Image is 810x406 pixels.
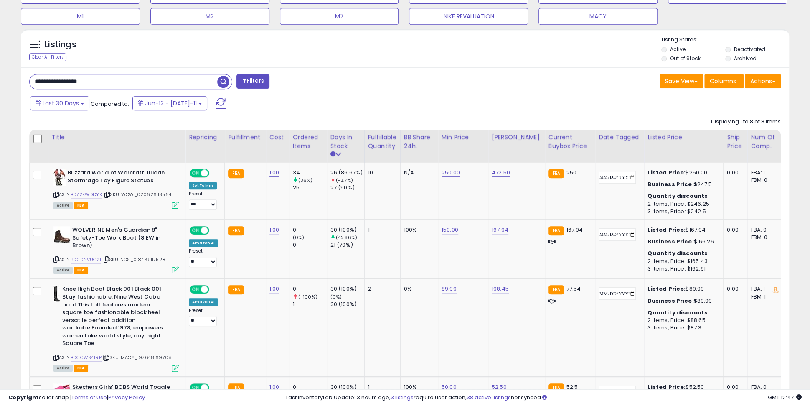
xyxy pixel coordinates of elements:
[368,226,394,234] div: 1
[71,393,107,401] a: Terms of Use
[43,99,79,107] span: Last 30 Days
[228,285,244,294] small: FBA
[538,8,658,25] button: MACY
[189,239,218,247] div: Amazon AI
[670,46,686,53] label: Active
[91,100,129,108] span: Compared to:
[53,365,73,372] span: All listings currently available for purchase on Amazon
[293,301,327,308] div: 1
[189,308,218,327] div: Preset:
[269,285,279,293] a: 1.00
[103,191,171,198] span: | SKU: WOW_020626113564
[189,133,221,142] div: Repricing
[53,169,179,208] div: ASIN:
[108,393,145,401] a: Privacy Policy
[727,285,741,293] div: 0.00
[293,285,327,293] div: 0
[548,226,564,235] small: FBA
[208,286,221,293] span: OFF
[647,309,708,317] b: Quantity discounts
[330,226,364,234] div: 30 (100%)
[336,234,357,241] small: (42.86%)
[145,99,197,107] span: Jun-12 - [DATE]-11
[442,285,457,293] a: 89.99
[208,227,221,234] span: OFF
[71,191,102,198] a: B072KWDDYK
[599,133,640,142] div: Date Tagged
[298,294,317,300] small: (-100%)
[8,394,145,402] div: seller snap | |
[293,226,327,234] div: 0
[404,133,434,151] div: BB Share 24h.
[647,192,708,200] b: Quantity discounts
[280,8,399,25] button: M7
[53,169,66,186] img: 5157Iw1VW0L._SL40_.jpg
[566,285,581,293] span: 77.54
[404,285,432,293] div: 0%
[727,226,741,234] div: 0.00
[132,96,207,110] button: Jun-12 - [DATE]-11
[293,241,327,249] div: 0
[8,393,39,401] strong: Copyright
[228,133,262,142] div: Fulfillment
[467,393,511,401] a: 38 active listings
[492,133,541,142] div: [PERSON_NAME]
[647,226,686,234] b: Listed Price:
[647,249,708,257] b: Quantity discounts
[710,77,736,85] span: Columns
[745,74,781,88] button: Actions
[336,177,353,184] small: (-3.7%)
[189,191,218,210] div: Preset:
[368,285,394,293] div: 2
[269,133,286,142] div: Cost
[368,133,397,151] div: Fulfillable Quantity
[734,46,765,53] label: Deactivated
[647,133,720,142] div: Listed Price
[53,267,73,274] span: All listings currently available for purchase on Amazon
[442,169,460,177] a: 250.00
[647,285,717,293] div: $89.99
[647,200,717,208] div: 2 Items, Price: $246.25
[548,133,592,151] div: Current Buybox Price
[330,184,364,192] div: 27 (90%)
[330,285,364,293] div: 30 (100%)
[595,130,644,163] th: CSV column name: cust_attr_1_Date Tagged
[647,238,717,245] div: $166.26
[647,237,693,245] b: Business Price:
[53,285,179,370] div: ASIN:
[330,301,364,308] div: 30 (100%)
[293,184,327,192] div: 25
[751,169,778,176] div: FBA: 1
[647,317,717,324] div: 2 Items, Price: $88.65
[29,53,66,61] div: Clear All Filters
[190,286,201,293] span: ON
[442,226,458,234] a: 150.00
[44,39,76,51] h5: Listings
[298,177,313,184] small: (36%)
[647,297,693,305] b: Business Price:
[21,8,140,25] button: M1
[189,298,218,306] div: Amazon AI
[74,202,88,209] span: FBA
[51,133,182,142] div: Title
[293,234,305,241] small: (0%)
[647,192,717,200] div: :
[208,170,221,177] span: OFF
[189,182,217,189] div: Set To Min
[647,285,686,293] b: Listed Price:
[647,324,717,332] div: 3 Items, Price: $87.3
[53,226,70,243] img: 51JLwUGwSuL._SL40_.jpg
[330,169,364,176] div: 26 (86.67%)
[269,226,279,234] a: 1.00
[53,226,179,273] div: ASIN:
[68,169,169,186] b: Blizzard World of Warcraft: Illidan Stormrage Toy Figure Statues
[647,226,717,234] div: $167.94
[62,285,164,350] b: Knee High Boot Black 001 Black 001 Stay fashionable, Nine West Caba boot This tall features moder...
[330,133,361,151] div: Days In Stock
[548,169,564,178] small: FBA
[751,234,778,241] div: FBM: 0
[734,55,757,62] label: Archived
[53,202,73,209] span: All listings currently available for purchase on Amazon
[150,8,269,25] button: M2
[711,118,781,126] div: Displaying 1 to 8 of 8 items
